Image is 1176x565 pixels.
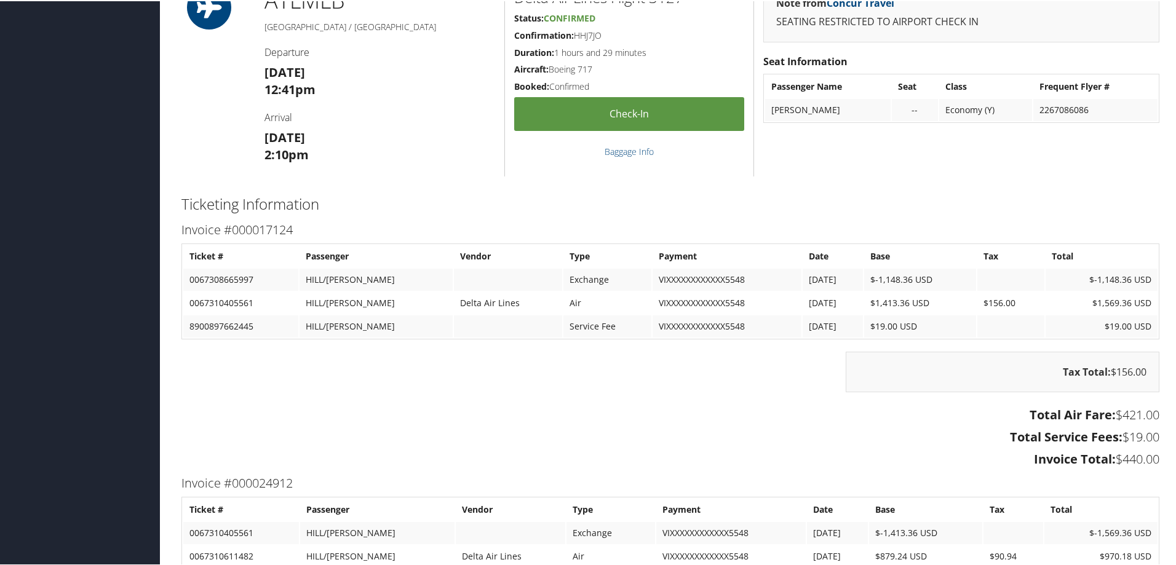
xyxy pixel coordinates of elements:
[653,291,801,313] td: VIXXXXXXXXXXXX5548
[776,13,1146,29] p: SEATING RESTRICTED TO AIRPORT CHECK IN
[514,28,744,41] h5: HHJ7JO
[1033,98,1158,120] td: 2267086086
[514,45,554,57] strong: Duration:
[563,291,651,313] td: Air
[803,244,863,266] th: Date
[300,521,455,543] td: HILL/[PERSON_NAME]
[763,53,848,67] strong: Seat Information
[264,63,305,79] strong: [DATE]
[566,497,655,520] th: Type
[181,473,1159,491] h3: Invoice #000024912
[300,267,453,290] td: HILL/[PERSON_NAME]
[803,267,863,290] td: [DATE]
[869,521,982,543] td: $-1,413.36 USD
[807,521,868,543] td: [DATE]
[181,405,1159,422] h3: $421.00
[1033,74,1158,97] th: Frequent Flyer #
[300,291,453,313] td: HILL/[PERSON_NAME]
[1046,267,1158,290] td: $-1,148.36 USD
[563,314,651,336] td: Service Fee
[454,291,562,313] td: Delta Air Lines
[869,497,982,520] th: Base
[765,98,891,120] td: [PERSON_NAME]
[977,291,1044,313] td: $156.00
[653,314,801,336] td: VIXXXXXXXXXXXX5548
[1010,427,1122,444] strong: Total Service Fees:
[514,45,744,58] h5: 1 hours and 29 minutes
[456,497,565,520] th: Vendor
[1044,497,1158,520] th: Total
[653,244,801,266] th: Payment
[264,80,316,97] strong: 12:41pm
[264,20,495,32] h5: [GEOGRAPHIC_DATA] / [GEOGRAPHIC_DATA]
[183,244,298,266] th: Ticket #
[181,449,1159,467] h3: $440.00
[864,291,976,313] td: $1,413.36 USD
[300,244,453,266] th: Passenger
[454,244,562,266] th: Vendor
[656,497,806,520] th: Payment
[864,244,976,266] th: Base
[514,11,544,23] strong: Status:
[892,74,938,97] th: Seat
[183,291,298,313] td: 0067310405561
[765,74,891,97] th: Passenger Name
[983,497,1043,520] th: Tax
[898,103,932,114] div: --
[181,192,1159,213] h2: Ticketing Information
[803,291,863,313] td: [DATE]
[563,244,651,266] th: Type
[1044,521,1158,543] td: $-1,569.36 USD
[264,128,305,144] strong: [DATE]
[514,79,744,92] h5: Confirmed
[807,497,868,520] th: Date
[656,521,806,543] td: VIXXXXXXXXXXXX5548
[264,145,309,162] strong: 2:10pm
[1034,449,1116,466] strong: Invoice Total:
[514,79,549,91] strong: Booked:
[183,267,298,290] td: 0067308665997
[514,28,574,40] strong: Confirmation:
[1046,314,1158,336] td: $19.00 USD
[846,350,1159,391] div: $156.00
[181,220,1159,237] h3: Invoice #000017124
[183,314,298,336] td: 8900897662445
[864,314,976,336] td: $19.00 USD
[181,427,1159,444] h3: $19.00
[300,314,453,336] td: HILL/[PERSON_NAME]
[1046,291,1158,313] td: $1,569.36 USD
[1063,364,1111,377] strong: Tax Total:
[264,109,495,123] h4: Arrival
[264,44,495,58] h4: Departure
[514,62,549,74] strong: Aircraft:
[864,267,976,290] td: $-1,148.36 USD
[1046,244,1158,266] th: Total
[183,521,299,543] td: 0067310405561
[939,98,1032,120] td: Economy (Y)
[300,497,455,520] th: Passenger
[544,11,595,23] span: Confirmed
[803,314,863,336] td: [DATE]
[977,244,1044,266] th: Tax
[566,521,655,543] td: Exchange
[514,96,744,130] a: Check-in
[939,74,1032,97] th: Class
[653,267,801,290] td: VIXXXXXXXXXXXX5548
[1030,405,1116,422] strong: Total Air Fare:
[563,267,651,290] td: Exchange
[183,497,299,520] th: Ticket #
[514,62,744,74] h5: Boeing 717
[605,144,654,156] a: Baggage Info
